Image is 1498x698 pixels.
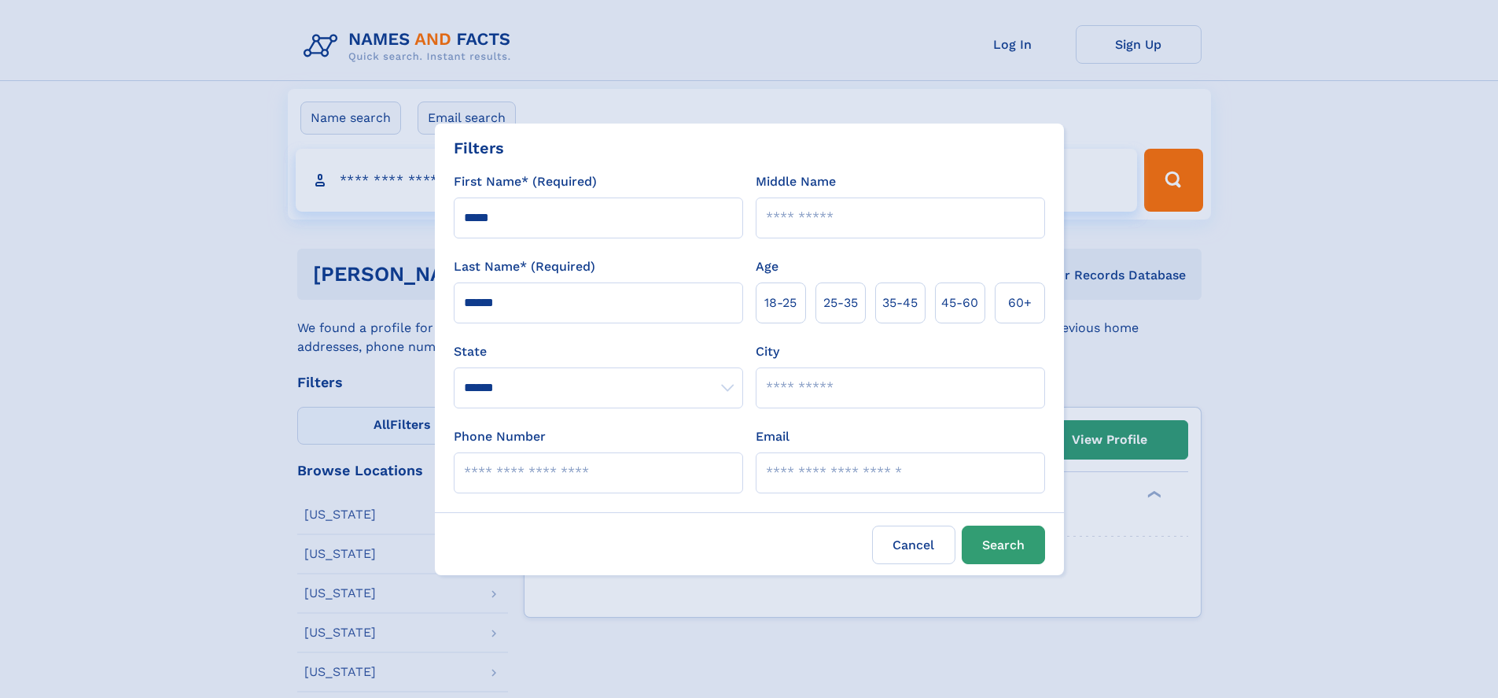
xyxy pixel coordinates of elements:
[454,427,546,446] label: Phone Number
[756,427,789,446] label: Email
[882,294,918,312] span: 35‑45
[454,342,743,361] label: State
[962,526,1045,564] button: Search
[454,136,504,160] div: Filters
[454,172,597,191] label: First Name* (Required)
[756,172,836,191] label: Middle Name
[756,342,779,361] label: City
[872,526,955,564] label: Cancel
[1008,294,1032,312] span: 60+
[941,294,978,312] span: 45‑60
[764,294,797,312] span: 18‑25
[823,294,858,312] span: 25‑35
[756,257,778,276] label: Age
[454,257,595,276] label: Last Name* (Required)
